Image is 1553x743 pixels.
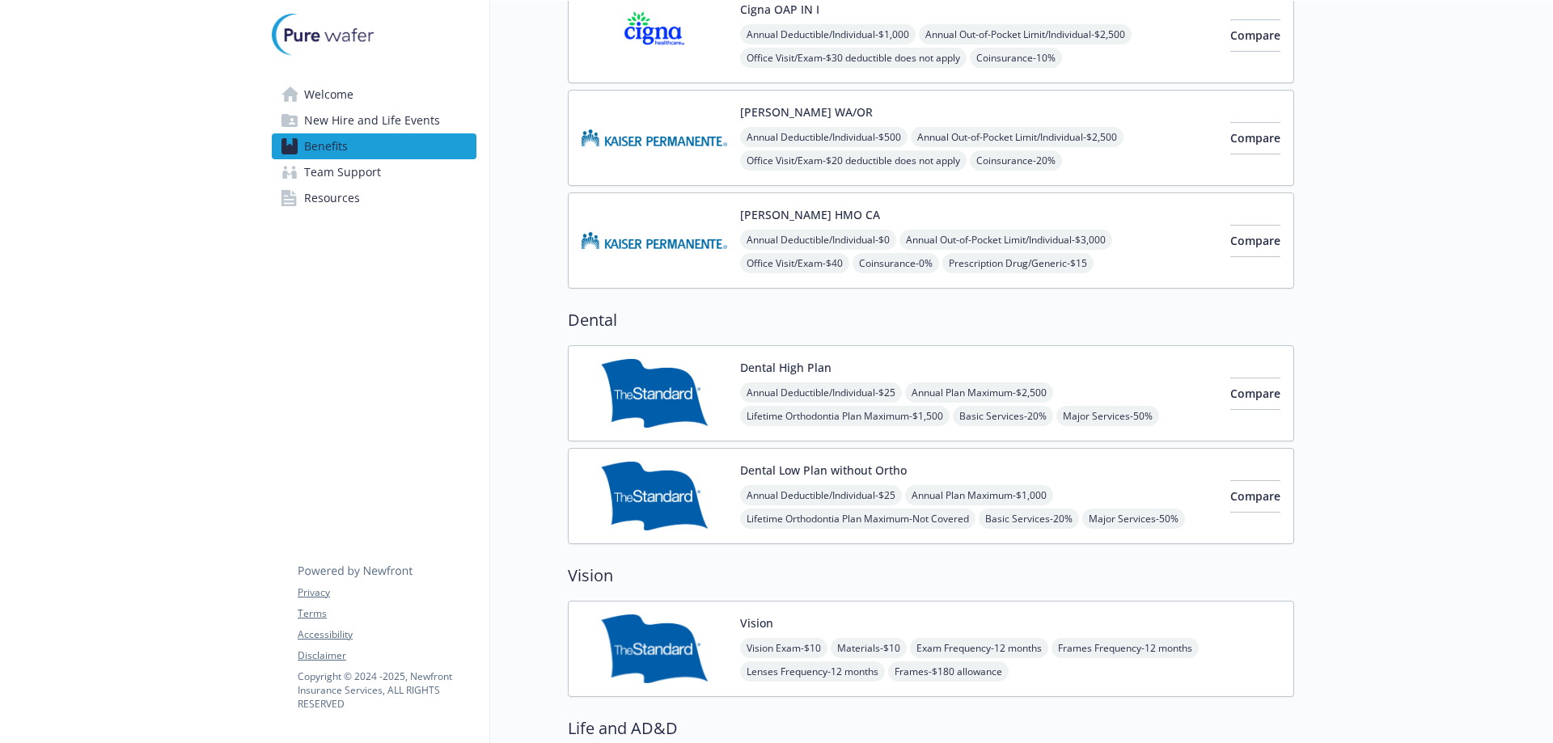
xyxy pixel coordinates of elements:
[1230,122,1280,154] button: Compare
[582,1,727,70] img: CIGNA carrier logo
[568,716,1294,741] h2: Life and AD&D
[970,150,1062,171] span: Coinsurance - 20%
[272,108,476,133] a: New Hire and Life Events
[905,485,1053,505] span: Annual Plan Maximum - $1,000
[298,627,476,642] a: Accessibility
[740,1,819,18] button: Cigna OAP IN I
[304,82,353,108] span: Welcome
[582,462,727,530] img: Standard Insurance Company carrier logo
[740,462,907,479] button: Dental Low Plan without Ortho
[888,661,1009,682] span: Frames - $180 allowance
[1230,480,1280,513] button: Compare
[304,185,360,211] span: Resources
[740,48,967,68] span: Office Visit/Exam - $30 deductible does not apply
[740,382,902,403] span: Annual Deductible/Individual - $25
[740,638,827,658] span: Vision Exam - $10
[740,103,873,120] button: [PERSON_NAME] WA/OR
[899,230,1112,250] span: Annual Out-of-Pocket Limit/Individual - $3,000
[942,253,1094,273] span: Prescription Drug/Generic - $15
[582,359,727,428] img: Standard Insurance Company carrier logo
[831,638,907,658] span: Materials - $10
[740,485,902,505] span: Annual Deductible/Individual - $25
[911,127,1123,147] span: Annual Out-of-Pocket Limit/Individual - $2,500
[740,661,885,682] span: Lenses Frequency - 12 months
[1230,225,1280,257] button: Compare
[740,359,832,376] button: Dental High Plan
[740,406,950,426] span: Lifetime Orthodontia Plan Maximum - $1,500
[272,185,476,211] a: Resources
[1082,509,1185,529] span: Major Services - 50%
[568,564,1294,588] h2: Vision
[1230,386,1280,401] span: Compare
[298,669,476,711] p: Copyright © 2024 - 2025 , Newfront Insurance Services, ALL RIGHTS RESERVED
[582,206,727,275] img: Kaiser Permanente Insurance Company carrier logo
[905,382,1053,403] span: Annual Plan Maximum - $2,500
[272,159,476,185] a: Team Support
[953,406,1053,426] span: Basic Services - 20%
[910,638,1048,658] span: Exam Frequency - 12 months
[298,606,476,621] a: Terms
[298,648,476,663] a: Disclaimer
[304,108,440,133] span: New Hire and Life Events
[740,509,975,529] span: Lifetime Orthodontia Plan Maximum - Not Covered
[740,614,773,631] button: Vision
[740,150,967,171] span: Office Visit/Exam - $20 deductible does not apply
[1230,19,1280,52] button: Compare
[1230,27,1280,43] span: Compare
[1230,488,1280,504] span: Compare
[979,509,1079,529] span: Basic Services - 20%
[1230,378,1280,410] button: Compare
[304,133,348,159] span: Benefits
[740,230,896,250] span: Annual Deductible/Individual - $0
[740,127,908,147] span: Annual Deductible/Individual - $500
[582,614,727,683] img: Standard Insurance Company carrier logo
[919,24,1132,44] span: Annual Out-of-Pocket Limit/Individual - $2,500
[853,253,939,273] span: Coinsurance - 0%
[1230,130,1280,146] span: Compare
[304,159,381,185] span: Team Support
[1230,233,1280,248] span: Compare
[582,103,727,172] img: Kaiser Foundation Health Plan of the Northwest carrier logo
[740,24,916,44] span: Annual Deductible/Individual - $1,000
[568,308,1294,332] h2: Dental
[740,253,849,273] span: Office Visit/Exam - $40
[970,48,1062,68] span: Coinsurance - 10%
[1056,406,1159,426] span: Major Services - 50%
[272,133,476,159] a: Benefits
[740,206,880,223] button: [PERSON_NAME] HMO CA
[272,82,476,108] a: Welcome
[1052,638,1199,658] span: Frames Frequency - 12 months
[298,585,476,600] a: Privacy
